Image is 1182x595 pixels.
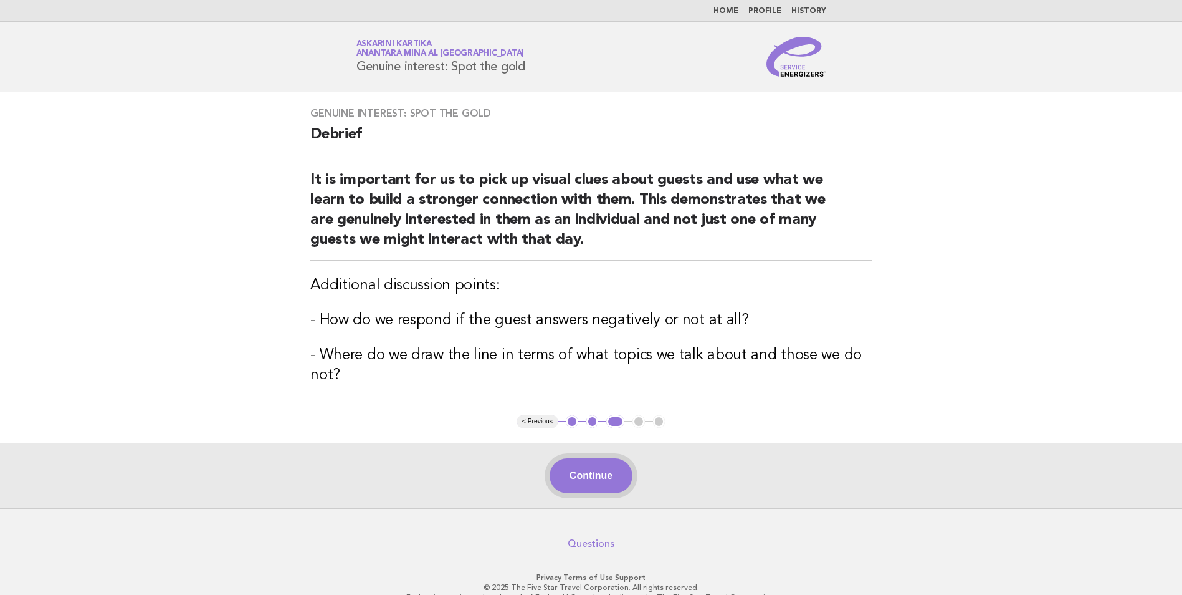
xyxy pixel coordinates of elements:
[568,538,614,550] a: Questions
[713,7,738,15] a: Home
[517,415,558,428] button: < Previous
[615,573,646,582] a: Support
[210,573,973,583] p: · ·
[310,125,872,155] h2: Debrief
[586,415,599,428] button: 2
[310,346,872,385] h3: - Where do we draw the line in terms of what topics we talk about and those we do not?
[791,7,826,15] a: History
[566,415,578,428] button: 1
[550,458,632,493] button: Continue
[310,170,872,261] h2: It is important for us to pick up visual clues about guests and use what we learn to build a stro...
[748,7,781,15] a: Profile
[606,415,624,428] button: 3
[563,573,613,582] a: Terms of Use
[310,276,872,296] h3: Additional discussion points:
[766,37,826,77] img: Service Energizers
[310,311,872,331] h3: - How do we respond if the guest answers negatively or not at all?
[210,583,973,593] p: © 2025 The Five Star Travel Corporation. All rights reserved.
[536,573,561,582] a: Privacy
[356,50,525,58] span: Anantara Mina al [GEOGRAPHIC_DATA]
[356,41,525,73] h1: Genuine interest: Spot the gold
[310,107,872,120] h3: Genuine interest: Spot the gold
[356,40,525,57] a: Askarini KartikaAnantara Mina al [GEOGRAPHIC_DATA]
